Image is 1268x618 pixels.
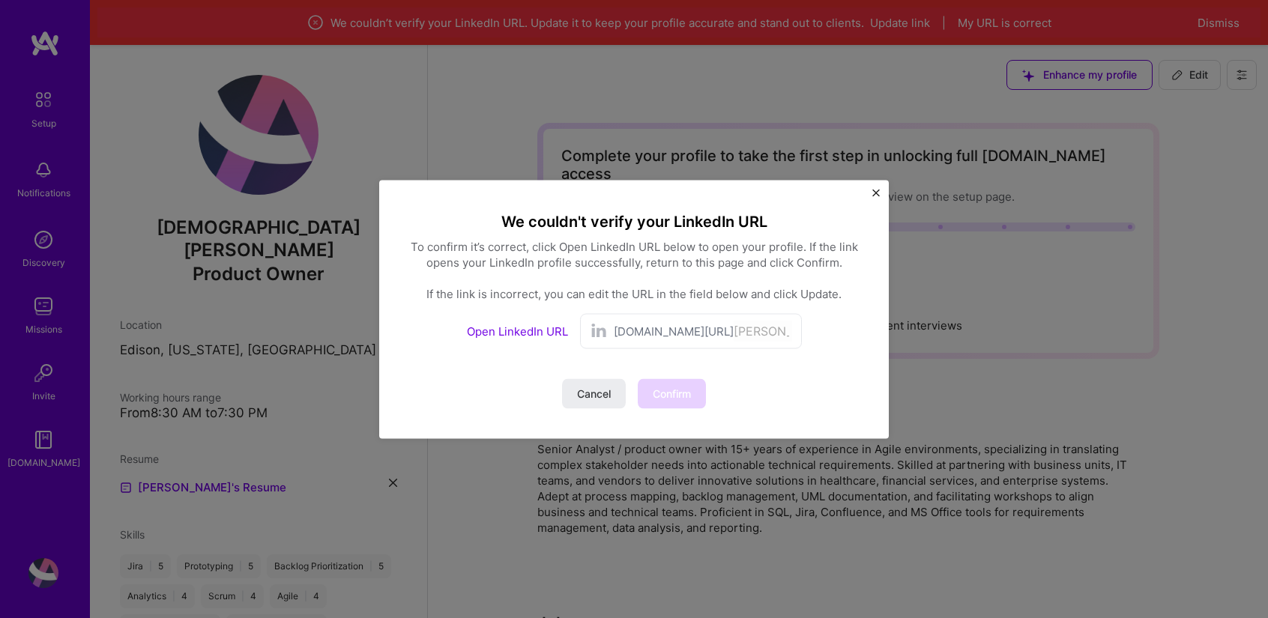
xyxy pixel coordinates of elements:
div: To confirm it’s correct, click Open LinkedIn URL below to open your profile. If the link opens yo... [409,238,859,301]
input: username [734,320,792,342]
span: [DOMAIN_NAME][URL] [614,323,734,339]
div: We couldn't verify your LinkedIn URL [409,210,859,232]
button: Close [872,189,880,205]
span: Cancel [577,386,611,401]
button: Cancel [562,378,626,408]
img: LinkedIn [590,322,608,340]
a: Open LinkedIn URL [467,324,568,338]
